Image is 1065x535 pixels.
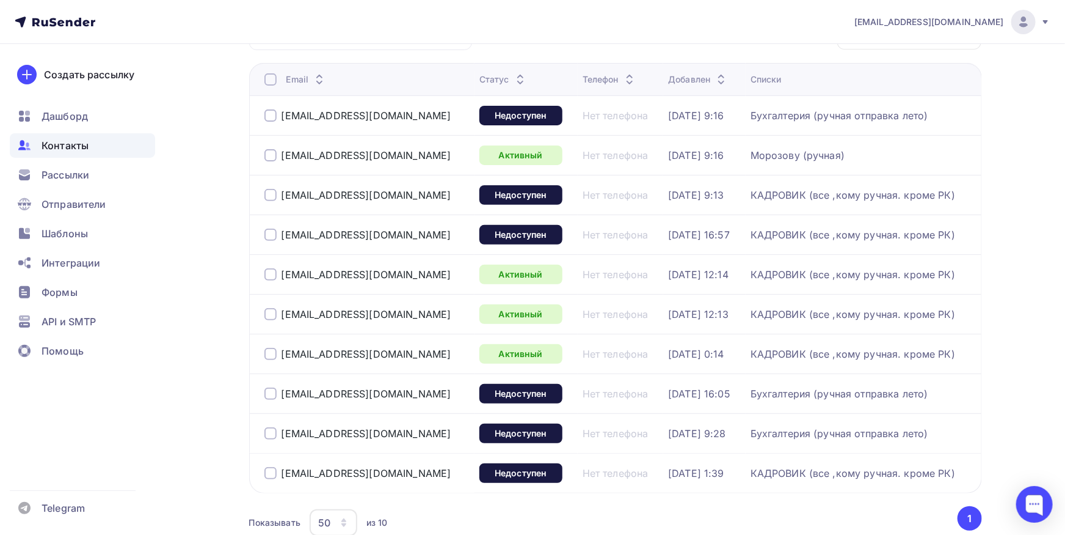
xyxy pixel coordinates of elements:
a: Нет телефона [583,109,649,122]
a: [EMAIL_ADDRESS][DOMAIN_NAME] [282,308,451,320]
div: Добавлен [668,73,729,86]
a: [EMAIL_ADDRESS][DOMAIN_NAME] [282,268,451,281]
span: Помощь [42,344,84,358]
div: [EMAIL_ADDRESS][DOMAIN_NAME] [282,427,451,440]
a: [DATE] 16:05 [668,388,730,400]
a: Рассылки [10,163,155,187]
span: Отправители [42,197,106,212]
div: Недоступен [479,424,562,443]
div: [DATE] 1:39 [668,467,724,479]
span: [EMAIL_ADDRESS][DOMAIN_NAME] [854,16,1004,28]
a: КАДРОВИК (все ,кому ручная. кроме РК) [751,229,955,241]
div: Нет телефона [583,467,649,479]
span: Формы [42,285,78,300]
div: Email [286,73,327,86]
a: Недоступен [479,463,562,483]
a: Недоступен [479,225,562,245]
div: [DATE] 16:57 [668,229,730,241]
a: [EMAIL_ADDRESS][DOMAIN_NAME] [282,348,451,360]
div: [EMAIL_ADDRESS][DOMAIN_NAME] [282,388,451,400]
a: Нет телефона [583,308,649,320]
a: Нет телефона [583,427,649,440]
a: Дашборд [10,104,155,128]
a: [EMAIL_ADDRESS][DOMAIN_NAME] [282,149,451,161]
a: [DATE] 9:16 [668,109,724,122]
a: [DATE] 9:16 [668,149,724,161]
a: Бухгалтерия (ручная отправка лето) [751,388,928,400]
a: [DATE] 0:14 [668,348,724,360]
a: Контакты [10,133,155,158]
div: Телефон [583,73,637,86]
a: Бухгалтерия (ручная отправка лето) [751,427,928,440]
a: [EMAIL_ADDRESS][DOMAIN_NAME] [282,467,451,479]
div: Показывать [249,517,300,529]
a: Нет телефона [583,149,649,161]
a: КАДРОВИК (все ,кому ручная. кроме РК) [751,348,955,360]
ul: Pagination [955,506,982,531]
a: Активный [479,146,562,165]
div: Нет телефона [583,388,649,400]
a: [EMAIL_ADDRESS][DOMAIN_NAME] [282,109,451,122]
a: [EMAIL_ADDRESS][DOMAIN_NAME] [854,10,1050,34]
a: Нет телефона [583,229,649,241]
span: Дашборд [42,109,88,124]
a: Морозову (ручная) [751,149,845,161]
a: КАДРОВИК (все ,кому ручная. кроме РК) [751,268,955,281]
a: Недоступен [479,106,562,125]
a: [DATE] 12:13 [668,308,729,320]
a: [DATE] 9:13 [668,189,724,201]
a: Нет телефона [583,189,649,201]
a: Бухгалтерия (ручная отправка лето) [751,109,928,122]
a: Активный [479,344,562,364]
a: Шаблоны [10,221,155,246]
a: Активный [479,265,562,284]
a: КАДРОВИК (все ,кому ручная. кроме РК) [751,308,955,320]
a: Нет телефона [583,348,649,360]
a: [EMAIL_ADDRESS][DOMAIN_NAME] [282,229,451,241]
a: [EMAIL_ADDRESS][DOMAIN_NAME] [282,189,451,201]
div: Нет телефона [583,268,649,281]
a: Формы [10,280,155,304]
a: [DATE] 12:14 [668,268,729,281]
span: Telegram [42,501,85,515]
a: Недоступен [479,384,562,404]
span: Интеграции [42,256,100,270]
span: Шаблоны [42,226,88,241]
a: КАДРОВИК (все ,кому ручная. кроме РК) [751,467,955,479]
div: Создать рассылку [44,67,134,82]
a: [DATE] 9:28 [668,427,726,440]
a: Активный [479,304,562,324]
div: КАДРОВИК (все ,кому ручная. кроме РК) [751,189,955,201]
